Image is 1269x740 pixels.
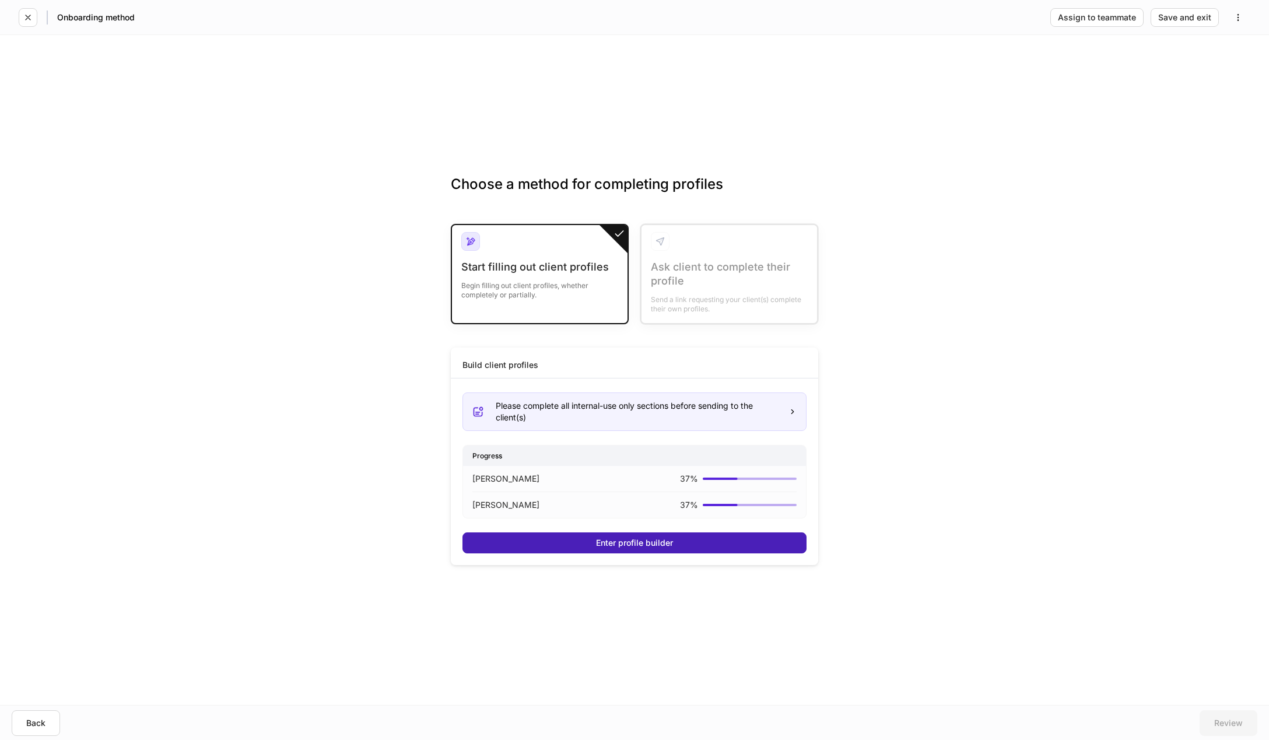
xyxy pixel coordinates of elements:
div: Back [26,719,45,727]
p: [PERSON_NAME] [472,499,539,511]
button: Assign to teammate [1050,8,1144,27]
button: Back [12,710,60,736]
div: Start filling out client profiles [461,260,618,274]
div: Assign to teammate [1058,13,1136,22]
button: Save and exit [1151,8,1219,27]
div: Enter profile builder [596,539,673,547]
p: 37 % [680,499,698,511]
p: 37 % [680,473,698,485]
button: Enter profile builder [462,532,807,553]
h3: Choose a method for completing profiles [451,175,818,212]
h5: Onboarding method [57,12,135,23]
div: Build client profiles [462,359,538,371]
div: Progress [463,446,806,466]
div: Begin filling out client profiles, whether completely or partially. [461,274,618,300]
p: [PERSON_NAME] [472,473,539,485]
div: Save and exit [1158,13,1211,22]
div: Please complete all internal-use only sections before sending to the client(s) [496,400,779,423]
